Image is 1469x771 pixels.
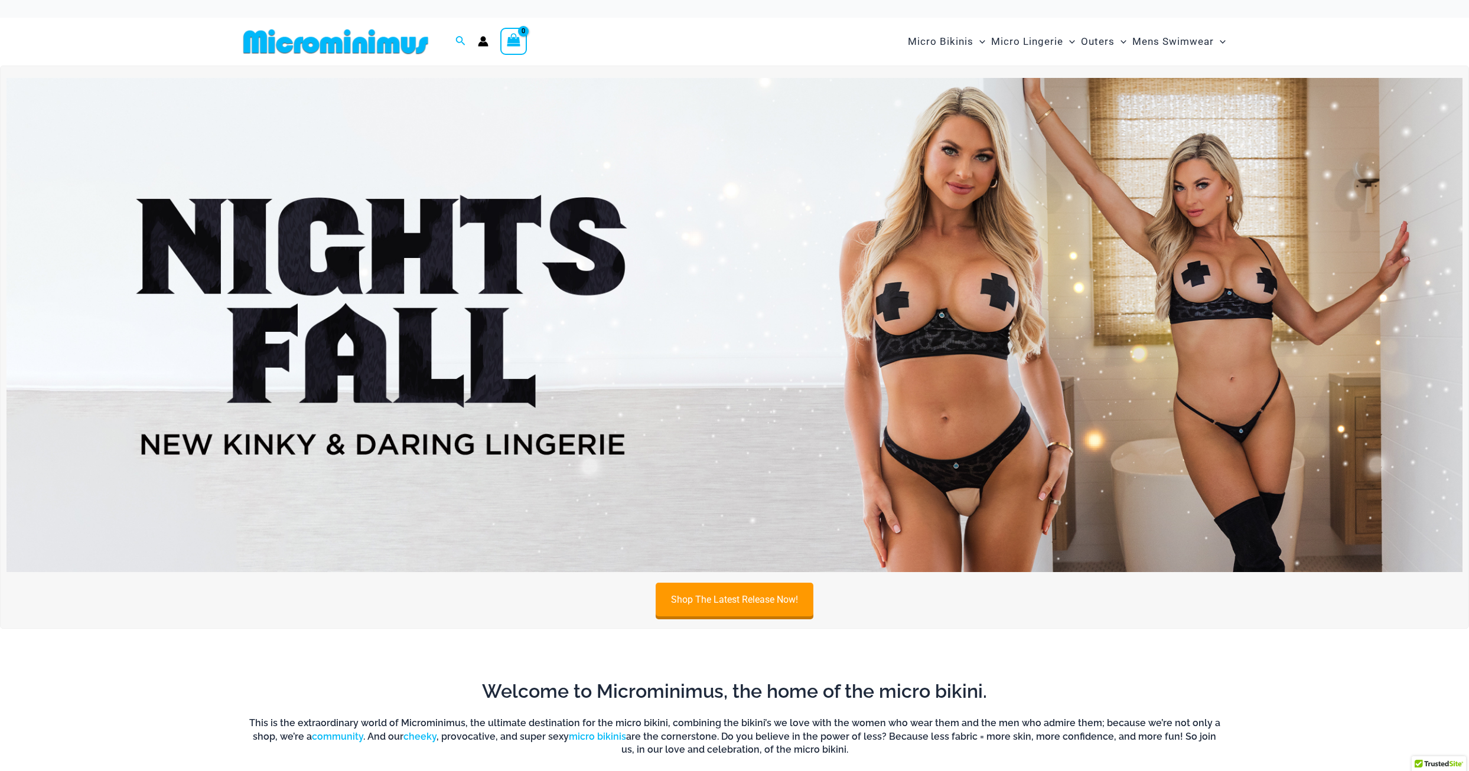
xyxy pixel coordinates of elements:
span: Menu Toggle [973,27,985,57]
a: OutersMenu ToggleMenu Toggle [1078,24,1129,60]
a: Micro BikinisMenu ToggleMenu Toggle [905,24,988,60]
a: Account icon link [478,36,488,47]
img: MM SHOP LOGO FLAT [239,28,433,55]
a: Shop The Latest Release Now! [656,583,813,616]
h2: Welcome to Microminimus, the home of the micro bikini. [247,679,1222,704]
span: Menu Toggle [1214,27,1226,57]
nav: Site Navigation [903,22,1231,61]
h6: This is the extraordinary world of Microminimus, the ultimate destination for the micro bikini, c... [247,717,1222,756]
a: community [312,731,363,742]
a: Micro LingerieMenu ToggleMenu Toggle [988,24,1078,60]
a: View Shopping Cart, empty [500,28,527,55]
span: Menu Toggle [1063,27,1075,57]
span: Micro Lingerie [991,27,1063,57]
span: Menu Toggle [1115,27,1126,57]
img: Night's Fall Silver Leopard Pack [6,78,1463,573]
a: Mens SwimwearMenu ToggleMenu Toggle [1129,24,1229,60]
span: Micro Bikinis [908,27,973,57]
a: cheeky [403,731,437,742]
a: Search icon link [455,34,466,49]
a: micro bikinis [569,731,626,742]
span: Mens Swimwear [1132,27,1214,57]
span: Outers [1081,27,1115,57]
